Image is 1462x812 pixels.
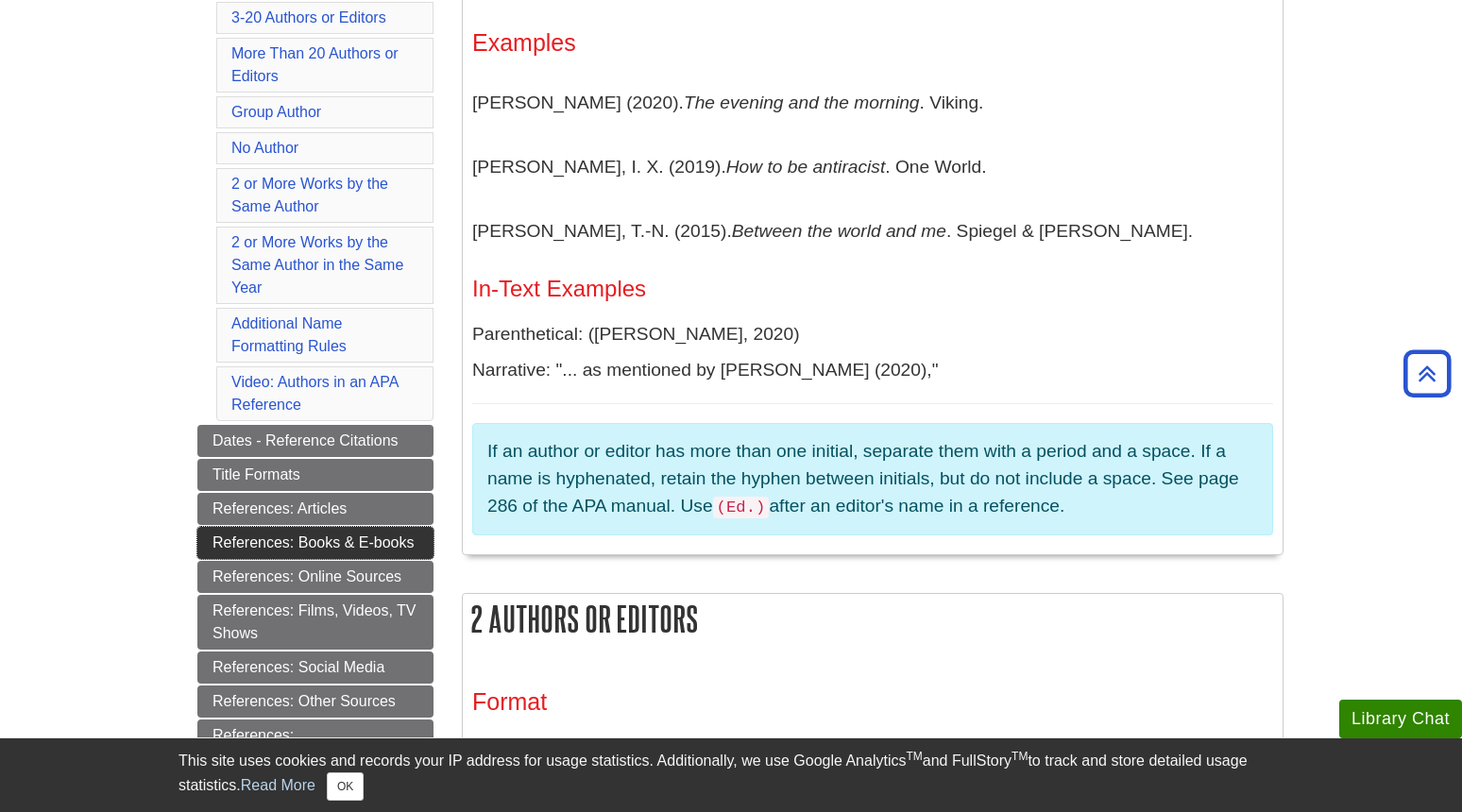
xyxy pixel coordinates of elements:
[197,719,433,774] a: References: Secondary/Indirect Sources
[197,595,433,650] a: References: Films, Videos, TV Shows
[472,29,1273,57] h3: Examples
[197,561,433,593] a: References: Online Sources
[197,425,433,457] a: Dates - Reference Citations
[197,651,433,684] a: References: Social Media
[472,76,1273,130] p: [PERSON_NAME] (2020). . Viking.
[327,772,364,801] button: Close
[197,527,433,559] a: References: Books & E-books
[197,685,433,718] a: References: Other Sources
[197,493,433,525] a: References: Articles
[178,750,1283,801] div: This site uses cookies and records your IP address for usage statistics. Additionally, we use Goo...
[472,321,1273,348] p: Parenthetical: ([PERSON_NAME], 2020)
[472,688,1273,716] h3: Format
[1339,700,1462,738] button: Library Chat
[713,497,770,518] code: (Ed.)
[231,45,399,84] a: More Than 20 Authors or Editors
[906,750,922,763] sup: TM
[472,735,1273,789] p: Last Name, First Initial(s)., & Last Name, First Initial(s).
[1397,361,1457,386] a: Back to Top
[231,374,398,413] a: Video: Authors in an APA Reference
[684,93,920,112] i: The evening and the morning
[472,277,1273,301] h4: In-Text Examples
[732,221,946,241] i: Between the world and me
[231,9,386,25] a: 3-20 Authors or Editors
[197,459,433,491] a: Title Formats
[472,204,1273,259] p: [PERSON_NAME], T.-N. (2015). . Spiegel & [PERSON_NAME].
[231,315,347,354] a: Additional Name Formatting Rules
[231,104,321,120] a: Group Author
[487,438,1258,520] p: If an author or editor has more than one initial, separate them with a period and a space. If a n...
[231,140,298,156] a: No Author
[241,777,315,793] a: Read More
[472,140,1273,195] p: [PERSON_NAME], I. X. (2019). . One World.
[231,176,388,214] a: 2 or More Works by the Same Author
[726,157,886,177] i: How to be antiracist
[472,357,1273,384] p: Narrative: "... as mentioned by [PERSON_NAME] (2020),"
[231,234,403,296] a: 2 or More Works by the Same Author in the Same Year
[1011,750,1028,763] sup: TM
[463,594,1283,644] h2: 2 Authors or Editors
